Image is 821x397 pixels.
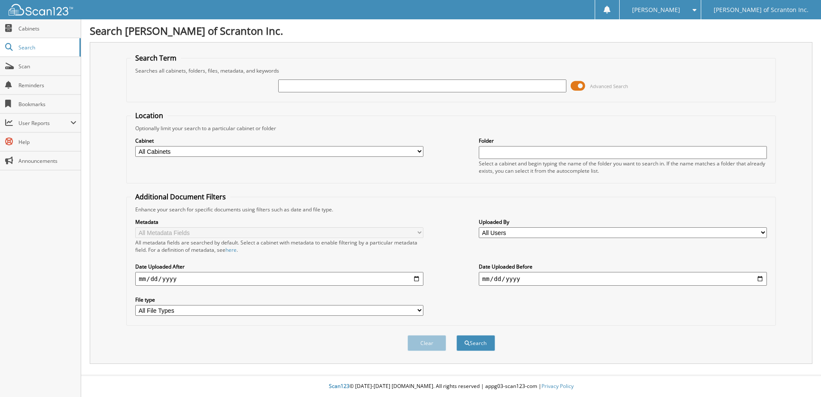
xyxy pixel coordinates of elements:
[18,119,70,127] span: User Reports
[407,335,446,351] button: Clear
[479,137,767,144] label: Folder
[18,82,76,89] span: Reminders
[778,356,821,397] iframe: Chat Widget
[135,239,423,253] div: All metadata fields are searched by default. Select a cabinet with metadata to enable filtering b...
[135,296,423,303] label: File type
[131,125,771,132] div: Optionally limit your search to a particular cabinet or folder
[131,111,167,120] legend: Location
[541,382,574,390] a: Privacy Policy
[329,382,350,390] span: Scan123
[135,272,423,286] input: start
[131,67,771,74] div: Searches all cabinets, folders, files, metadata, and keywords
[479,272,767,286] input: end
[632,7,680,12] span: [PERSON_NAME]
[225,246,237,253] a: here
[479,263,767,270] label: Date Uploaded Before
[131,53,181,63] legend: Search Term
[131,192,230,202] legend: Additional Document Filters
[479,218,767,226] label: Uploaded By
[81,376,821,397] div: © [DATE]-[DATE] [DOMAIN_NAME]. All rights reserved | appg03-scan123-com |
[18,138,76,146] span: Help
[18,44,75,51] span: Search
[9,4,73,15] img: scan123-logo-white.svg
[18,25,76,32] span: Cabinets
[479,160,767,174] div: Select a cabinet and begin typing the name of the folder you want to search in. If the name match...
[90,24,812,38] h1: Search [PERSON_NAME] of Scranton Inc.
[135,263,423,270] label: Date Uploaded After
[135,137,423,144] label: Cabinet
[18,101,76,108] span: Bookmarks
[456,335,495,351] button: Search
[135,218,423,226] label: Metadata
[18,157,76,165] span: Announcements
[714,7,809,12] span: [PERSON_NAME] of Scranton Inc.
[590,83,628,89] span: Advanced Search
[18,63,76,70] span: Scan
[131,206,771,213] div: Enhance your search for specific documents using filters such as date and file type.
